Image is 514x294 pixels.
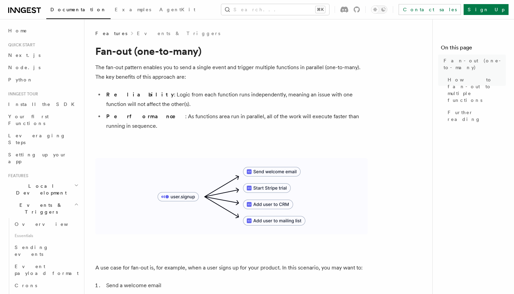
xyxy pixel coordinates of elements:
[8,52,41,58] span: Next.js
[12,241,80,260] a: Sending events
[5,74,80,86] a: Python
[15,245,49,257] span: Sending events
[5,98,80,110] a: Install the SDK
[445,106,506,125] a: Further reading
[445,74,506,106] a: How to fan-out to multiple functions
[5,129,80,149] a: Leveraging Steps
[155,2,199,18] a: AgentKit
[5,91,38,97] span: Inngest tour
[5,149,80,168] a: Setting up your app
[448,76,506,104] span: How to fan-out to multiple functions
[8,114,49,126] span: Your first Functions
[46,2,111,19] a: Documentation
[111,2,155,18] a: Examples
[5,183,74,196] span: Local Development
[8,77,33,82] span: Python
[8,152,67,164] span: Setting up your app
[8,27,27,34] span: Home
[5,173,28,179] span: Features
[221,4,329,15] button: Search...⌘K
[104,281,368,290] li: Send a welcome email
[316,6,325,13] kbd: ⌘K
[464,4,509,15] a: Sign Up
[5,42,35,48] span: Quick start
[115,7,151,12] span: Examples
[8,65,41,70] span: Node.js
[8,102,79,107] span: Install the SDK
[5,180,80,199] button: Local Development
[95,263,368,273] p: A use case for fan-out is, for example, when a user signs up for your product. In this scenario, ...
[95,63,368,82] p: The fan-out pattern enables you to send a single event and trigger multiple functions in parallel...
[104,112,368,131] li: : As functions area run in parallel, all of the work will execute faster than running in sequence.
[95,30,127,37] span: Features
[441,44,506,55] h4: On this page
[50,7,107,12] span: Documentation
[95,45,368,57] h1: Fan-out (one-to-many)
[5,49,80,61] a: Next.js
[5,199,80,218] button: Events & Triggers
[12,260,80,279] a: Event payload format
[15,221,85,227] span: Overview
[12,218,80,230] a: Overview
[5,110,80,129] a: Your first Functions
[8,133,66,145] span: Leveraging Steps
[15,264,79,276] span: Event payload format
[104,90,368,109] li: : Logic from each function runs independently, meaning an issue with one function will not affect...
[448,109,506,123] span: Further reading
[5,61,80,74] a: Node.js
[106,113,185,120] strong: Performance
[5,202,74,215] span: Events & Triggers
[12,230,80,241] span: Essentials
[441,55,506,74] a: Fan-out (one-to-many)
[371,5,387,14] button: Toggle dark mode
[15,283,37,288] span: Crons
[5,25,80,37] a: Home
[444,57,506,71] span: Fan-out (one-to-many)
[95,158,368,234] img: A diagram showing how to fan-out to multiple functions
[159,7,195,12] span: AgentKit
[399,4,461,15] a: Contact sales
[137,30,220,37] a: Events & Triggers
[12,279,80,292] a: Crons
[106,91,174,98] strong: Reliability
